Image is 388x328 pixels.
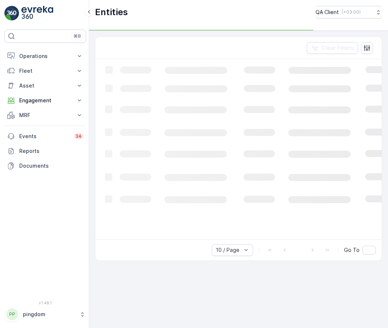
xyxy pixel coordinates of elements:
button: PPpingdom [4,307,86,322]
span: v 1.48.1 [4,301,86,305]
button: Clear Filters [307,42,358,54]
p: Clear Filters [321,44,354,52]
button: MRF [4,108,86,123]
p: ( +03:00 ) [342,9,361,15]
button: Fleet [4,64,86,78]
a: Reports [4,144,86,158]
button: Operations [4,49,86,64]
p: MRF [19,112,71,119]
p: QA Client [316,8,339,16]
div: PP [6,308,18,320]
button: Engagement [4,93,86,108]
p: Entities [95,6,128,18]
button: QA Client(+03:00) [316,6,382,18]
p: ⌘B [74,33,81,39]
img: logo_light-DOdMpM7g.png [21,6,53,21]
p: Operations [19,52,71,60]
p: Asset [19,82,71,89]
p: 34 [75,133,82,139]
a: Events34 [4,129,86,144]
button: Asset [4,78,86,93]
p: pingdom [23,311,76,318]
a: Documents [4,158,86,173]
p: Reports [19,147,83,155]
p: Fleet [19,67,71,75]
p: Engagement [19,97,71,104]
img: logo [4,6,19,21]
p: Documents [19,162,83,170]
p: Events [19,133,69,140]
span: Go To [344,246,360,254]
